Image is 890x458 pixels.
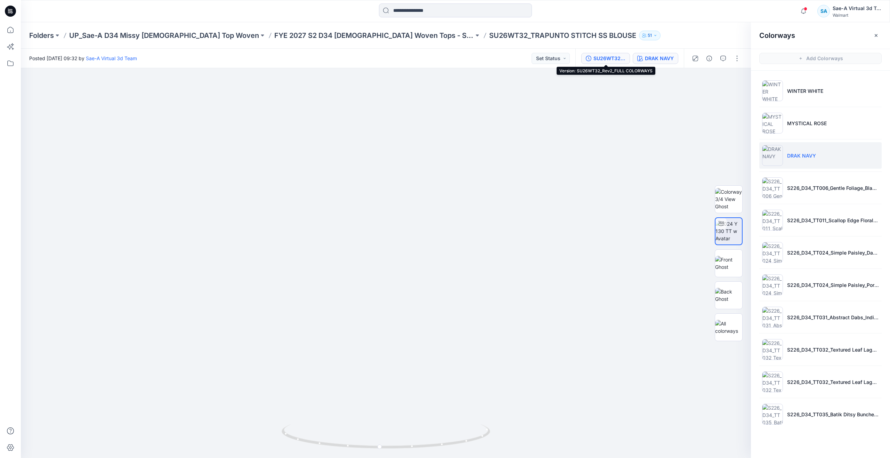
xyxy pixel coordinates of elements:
p: S226_D34_TT006_Gentle Foliage_Black Soot_9.14cm [787,184,879,192]
div: Sae-A Virtual 3d Team [833,4,881,13]
img: 2024 Y 130 TT w Avatar [715,220,742,242]
a: FYE 2027 S2 D34 [DEMOGRAPHIC_DATA] Woven Tops - Sae-A [274,31,474,40]
img: Back Ghost [715,288,742,303]
img: Colorway 3/4 View Ghost [715,188,742,210]
img: S226_D34_TT006_Gentle Foliage_Black Soot_9.14cm [762,177,783,198]
img: S226_D34_TT035_Batik Ditsy Bunches_Rustic Red_16cm [762,404,783,425]
p: 51 [648,32,652,39]
img: S226_D34_TT024_Simple Paisley_Porcelain Beige_8cm [762,274,783,295]
img: S226_D34_TT032_Textured Leaf Lagoon_Blue Glory_32cm [762,339,783,360]
div: SU26WT32_Rev2_FULL COLORWAYS [593,55,625,62]
img: S226_D34_TT024_Simple Paisley_Darkest Plum_8cm [762,242,783,263]
h2: Colorways [759,31,795,40]
img: S226_D34_TT031_Abstract Dabs_Indigo Essence_32cm_Large Scale [762,307,783,328]
span: Posted [DATE] 09:32 by [29,55,137,62]
p: S226_D34_TT032_Textured Leaf Lagoon_Rich Burgundy_32cm [787,378,879,386]
img: All colorways [715,320,742,335]
p: S226_D34_TT031_Abstract Dabs_Indigo Essence_32cm_Large Scale [787,314,879,321]
a: Folders [29,31,54,40]
p: SU26WT32_TRAPUNTO STITCH SS BLOUSE [489,31,636,40]
p: WINTER WHITE [787,87,823,95]
button: 51 [639,31,661,40]
img: WINTER WHITE [762,80,783,101]
button: DRAK NAVY [633,53,678,64]
img: S226_D34_TT032_Textured Leaf Lagoon_Rich Burgundy_32cm [762,371,783,392]
img: S226_D34_TT011_Scallop Edge Floral_Dark Navy_Blue Glory_21.33cm [762,210,783,231]
p: MYSTICAL ROSE [787,120,827,127]
div: Walmart [833,13,881,18]
a: UP_Sae-A D34 Missy [DEMOGRAPHIC_DATA] Top Woven [69,31,259,40]
img: MYSTICAL ROSE [762,113,783,134]
div: DRAK NAVY [645,55,674,62]
p: S226_D34_TT035_Batik Ditsy Bunches_Rustic Red_16cm [787,411,879,418]
img: DRAK NAVY [762,145,783,166]
button: Details [704,53,715,64]
p: S226_D34_TT024_Simple Paisley_Darkest Plum_8cm [787,249,879,256]
button: SU26WT32_Rev2_FULL COLORWAYS [581,53,630,64]
p: S226_D34_TT024_Simple Paisley_Porcelain Beige_8cm [787,281,879,289]
a: Sae-A Virtual 3d Team [86,55,137,61]
p: S226_D34_TT011_Scallop Edge Floral_Dark Navy_Blue Glory_21.33cm [787,217,879,224]
div: SA [817,5,830,17]
p: DRAK NAVY [787,152,816,159]
img: Front Ghost [715,256,742,271]
p: S226_D34_TT032_Textured Leaf Lagoon_Blue Glory_32cm [787,346,879,353]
